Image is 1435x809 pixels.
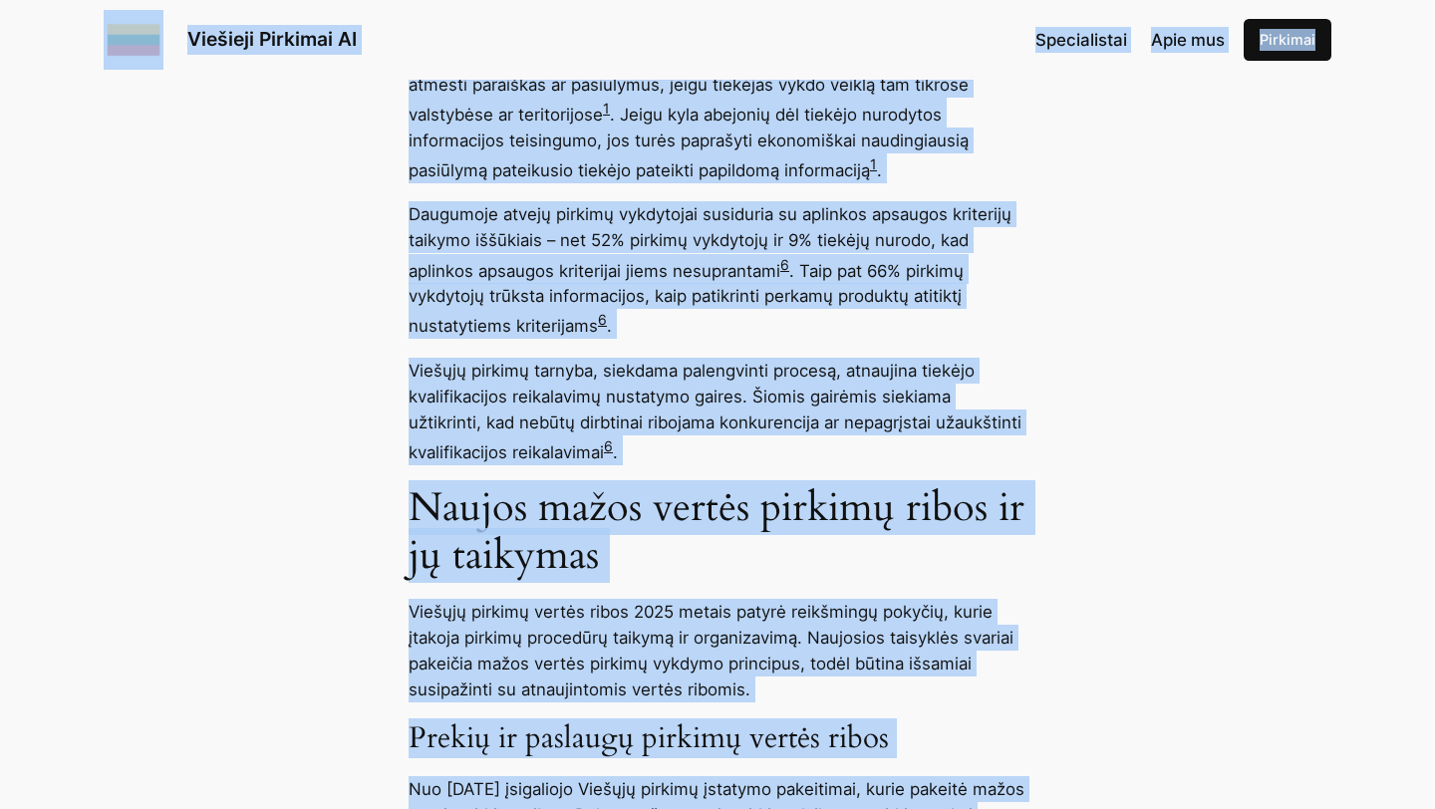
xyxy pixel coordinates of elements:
a: Pirkimai [1244,19,1331,61]
a: 6 [780,256,789,273]
a: Specialistai [1035,27,1127,53]
img: Viešieji pirkimai logo [104,10,163,70]
span: Specialistai [1035,30,1127,50]
a: 1 [603,100,610,117]
a: 6 [598,311,607,328]
p: Viešųjų pirkimų tarnyba, siekdama palengvinti procesą, atnaujina tiekėjo kvalifikacijos reikalavi... [409,358,1026,465]
h3: Prekių ir paslaugų pirkimų vertės ribos [409,721,1026,757]
h2: Naujos mažos vertės pirkimų ribos ir jų taikymas [409,484,1026,580]
a: Viešieji Pirkimai AI [187,27,357,51]
span: Apie mus [1151,30,1225,50]
a: 6 [604,437,613,454]
a: Apie mus [1151,27,1225,53]
nav: Navigation [1035,27,1225,53]
p: Viešųjų pirkimų vertės ribos 2025 metais patyrė reikšmingų pokyčių, kurie įtakoja pirkimų procedū... [409,599,1026,702]
p: Daugumoje atvejų pirkimų vykdytojai susiduria su aplinkos apsaugos kriterijų taikymo iššūkiais – ... [409,201,1026,338]
a: 1 [870,155,877,172]
p: Perkančiosioms organizacijoms taip pat tenka nauja atsakomybė. Jos galės atmesti paraiškas ar pas... [409,46,1026,182]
